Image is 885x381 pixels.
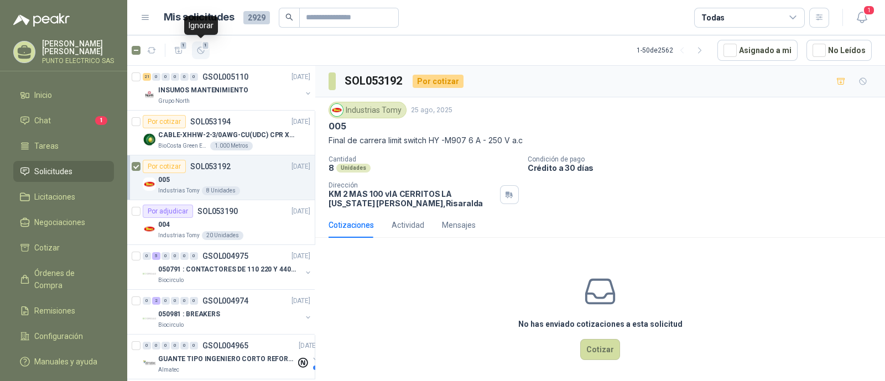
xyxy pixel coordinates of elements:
[162,342,170,349] div: 0
[171,252,179,260] div: 0
[202,297,248,305] p: GSOL004974
[202,342,248,349] p: GSOL004965
[143,357,156,370] img: Company Logo
[329,181,496,189] p: Dirección
[34,114,51,127] span: Chat
[143,178,156,191] img: Company Logo
[336,164,371,173] div: Unidades
[158,354,296,364] p: GUANTE TIPO INGENIERO CORTO REFORZADO
[331,104,343,116] img: Company Logo
[285,13,293,21] span: search
[143,252,151,260] div: 0
[190,252,198,260] div: 0
[13,300,114,321] a: Remisiones
[158,85,248,96] p: INSUMOS MANTENIMIENTO
[158,321,184,330] p: Biocirculo
[143,249,313,285] a: 0 5 0 0 0 0 GSOL004975[DATE] Company Logo050791 : CONTACTORES DE 110 220 Y 440 VBiocirculo
[143,339,320,374] a: 0 0 0 0 0 0 GSOL004965[DATE] Company LogoGUANTE TIPO INGENIERO CORTO REFORZADOAlmatec
[143,205,193,218] div: Por adjudicar
[127,111,315,155] a: Por cotizarSOL053194[DATE] Company LogoCABLE-XHHW-2-3/0AWG-CU(UDC) CPR XLPE FRBioCosta Green Ener...
[143,294,313,330] a: 0 2 0 0 0 0 GSOL004974[DATE] Company Logo050981 : BREAKERSBiocirculo
[171,297,179,305] div: 0
[158,366,179,374] p: Almatec
[637,41,709,59] div: 1 - 50 de 2562
[42,40,114,55] p: [PERSON_NAME] [PERSON_NAME]
[190,163,231,170] p: SOL053192
[13,135,114,156] a: Tareas
[13,263,114,296] a: Órdenes de Compra
[158,142,208,150] p: BioCosta Green Energy S.A.S
[329,219,374,231] div: Cotizaciones
[152,342,160,349] div: 0
[143,297,151,305] div: 0
[171,73,179,81] div: 0
[143,88,156,101] img: Company Logo
[162,297,170,305] div: 0
[170,41,188,59] button: 1
[162,73,170,81] div: 0
[192,41,210,59] button: 1
[143,73,151,81] div: 21
[162,252,170,260] div: 0
[143,267,156,280] img: Company Logo
[152,73,160,81] div: 0
[197,207,238,215] p: SOL053190
[158,264,296,275] p: 050791 : CONTACTORES DE 110 220 Y 440 V
[34,140,59,152] span: Tareas
[180,73,189,81] div: 0
[34,242,60,254] span: Cotizar
[413,75,464,88] div: Por cotizar
[291,117,310,127] p: [DATE]
[152,252,160,260] div: 5
[158,97,190,106] p: Grupo North
[243,11,270,24] span: 2929
[158,276,184,285] p: Biocirculo
[202,186,240,195] div: 8 Unidades
[143,133,156,146] img: Company Logo
[329,134,872,147] p: Final de carrera limit switch HY -M907 6 A - 250 V a.c
[392,219,424,231] div: Actividad
[717,40,798,61] button: Asignado a mi
[34,216,85,228] span: Negociaciones
[329,121,346,132] p: 005
[13,326,114,347] a: Configuración
[852,8,872,28] button: 1
[127,200,315,245] a: Por adjudicarSOL053190[DATE] Company Logo004Industrias Tomy20 Unidades
[528,155,881,163] p: Condición de pago
[411,105,452,116] p: 25 ago, 2025
[580,339,620,360] button: Cotizar
[202,252,248,260] p: GSOL004975
[164,9,235,25] h1: Mis solicitudes
[158,186,200,195] p: Industrias Tomy
[143,222,156,236] img: Company Logo
[143,160,186,173] div: Por cotizar
[143,115,186,128] div: Por cotizar
[291,251,310,262] p: [DATE]
[190,73,198,81] div: 0
[202,41,210,50] span: 1
[143,312,156,325] img: Company Logo
[442,219,476,231] div: Mensajes
[13,186,114,207] a: Licitaciones
[291,206,310,217] p: [DATE]
[34,191,75,203] span: Licitaciones
[180,41,188,50] span: 1
[190,297,198,305] div: 0
[190,118,231,126] p: SOL053194
[34,305,75,317] span: Remisiones
[127,155,315,200] a: Por cotizarSOL053192[DATE] Company Logo005Industrias Tomy8 Unidades
[806,40,872,61] button: No Leídos
[701,12,725,24] div: Todas
[291,161,310,172] p: [DATE]
[158,130,296,140] p: CABLE-XHHW-2-3/0AWG-CU(UDC) CPR XLPE FR
[158,231,200,240] p: Industrias Tomy
[152,297,160,305] div: 2
[180,342,189,349] div: 0
[13,212,114,233] a: Negociaciones
[299,341,317,351] p: [DATE]
[210,142,253,150] div: 1.000 Metros
[329,163,334,173] p: 8
[329,189,496,208] p: KM 2 MAS 100 vIA CERRITOS LA [US_STATE] [PERSON_NAME] , Risaralda
[184,16,218,35] div: Ignorar
[345,72,404,90] h3: SOL053192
